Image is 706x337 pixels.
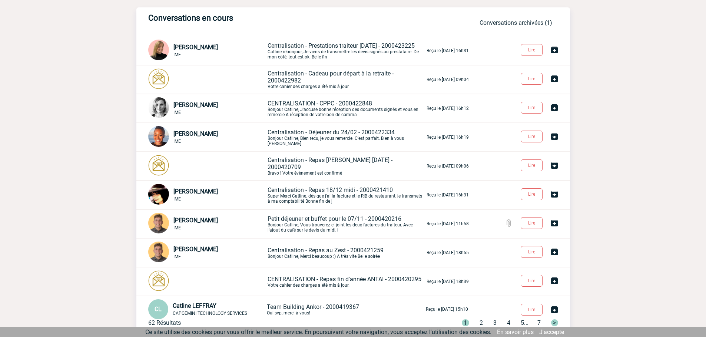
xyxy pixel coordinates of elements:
a: [PERSON_NAME] IME Centralisation - Prestations traiteur [DATE] - 2000423225Catline rebonjour, Je ... [148,47,469,54]
img: Archiver la conversation [550,276,559,285]
span: Catline LEFFRAY [173,302,216,309]
span: 2 [480,319,483,326]
span: 1 [462,319,469,326]
span: Centralisation - Cadeau pour départ à la retraite - 2000422982 [268,70,394,84]
a: [PERSON_NAME] IME CENTRALISATION - CPPC - 2000422848Bonjour Catline, J'accuse bonne réception des... [148,104,469,111]
span: 7 [537,319,541,326]
span: Petit déjeuner et buffet pour le 07/11 - 2000420216 [268,215,401,222]
p: Bonjour Catline, Merci beaucoup :) A très vite Belle soirée [268,247,425,259]
a: Lire [515,277,550,284]
img: Archiver la conversation [550,103,559,112]
span: Centralisation - Déjeuner du 24/02 - 2000422334 [268,129,395,136]
span: Ce site utilise des cookies pour vous offrir le meilleur service. En poursuivant votre navigation... [145,328,491,336]
p: Reçu le [DATE] 09h04 [427,77,469,82]
a: Lire [515,104,550,111]
img: 115098-1.png [148,242,169,262]
p: Catline rebonjour, Je viens de transmettre les devis signés au prestataire. De mon côté, tout est... [268,42,425,60]
a: Lire [515,161,550,168]
p: Reçu le [DATE] 09h06 [427,164,469,169]
div: Conversation privée : Client - Agence [148,299,265,319]
a: Lire [515,75,550,82]
button: Lire [521,188,543,200]
button: Lire [521,275,543,287]
button: Lire [521,159,543,171]
img: 101023-0.jpg [148,184,169,205]
a: CENTRALISATION - Repas fin d'année ANTAI - 2000420295Votre cahier des charges a été mis à jour. R... [148,277,469,284]
span: Team Building Ankor - 2000419367 [267,303,359,310]
a: Lire [515,190,550,197]
span: 5 [521,319,524,326]
span: Centralisation - Prestations traiteur [DATE] - 2000423225 [268,42,415,49]
button: Lire [521,44,543,56]
a: En savoir plus [497,328,534,336]
span: IME [173,139,181,144]
span: CAPGEMINI TECHNOLOGY SERVICES [173,311,247,316]
img: photonotifcontact.png [148,270,169,291]
div: Conversation privée : Client - Agence [148,270,266,293]
span: [PERSON_NAME] [173,130,218,137]
img: photonotifcontact.png [148,155,169,176]
img: 123865-0.jpg [148,126,169,147]
span: Centralisation - Repas 18/12 midi - 2000421410 [268,186,393,193]
span: CENTRALISATION - CPPC - 2000422848 [268,100,372,107]
button: Lire [521,304,543,316]
span: [PERSON_NAME] [173,246,218,253]
div: Conversation privée : Client - Agence [148,155,266,177]
span: Centralisation - Repas au Zest - 2000421259 [268,247,384,254]
p: Reçu le [DATE] 16h12 [427,106,469,111]
p: Reçu le [DATE] 15h10 [426,307,468,312]
p: Votre cahier des charges a été mis à jour. [268,70,425,89]
img: photonotifcontact.png [148,68,169,89]
img: Archiver la conversation [550,74,559,83]
div: Conversation privée : Client - Agence [148,242,266,264]
div: Conversation privée : Client - Agence [148,40,266,62]
img: Archiver la conversation [550,190,559,199]
span: IME [173,110,181,115]
a: Centralisation - Cadeau pour départ à la retraite - 2000422982Votre cahier des charges a été mis ... [148,75,469,82]
img: Archiver la conversation [550,219,559,228]
a: [PERSON_NAME] IME Centralisation - Déjeuner du 24/02 - 2000422334Bonjour Catline, Bien recu, je v... [148,133,469,140]
span: [PERSON_NAME] [173,188,218,195]
span: CENTRALISATION - Repas fin d'année ANTAI - 2000420295 [268,276,421,283]
span: 4 [507,319,510,326]
p: Bonjour Catline, Vous trouverez ci joint les deux factures du traiteur. Avec l'ajout du café sur ... [268,215,425,233]
div: Conversation privée : Client - Agence [148,184,266,206]
div: Conversation privée : Client - Agence [148,68,266,91]
button: Lire [521,73,543,85]
span: [PERSON_NAME] [173,44,218,51]
span: Centralisation - Repas [PERSON_NAME] [DATE] - 2000420709 [268,156,392,171]
button: Lire [521,131,543,142]
p: Bonjour Catline, Bien recu, je vous remercie. C'est parfait. Bien à vous [PERSON_NAME] [268,129,425,146]
p: Reçu le [DATE] 16h31 [427,48,469,53]
a: Centralisation - Repas [PERSON_NAME] [DATE] - 2000420709Bravo ! Votre évènement est confirmé Reçu... [148,162,469,169]
button: Lire [521,102,543,114]
a: Lire [515,248,550,255]
p: Reçu le [DATE] 11h58 [427,221,469,226]
button: Lire [521,246,543,258]
a: Lire [515,132,550,139]
p: Bonjour Catline, J'accuse bonne réception des documents signés et vous en remercie A réception de... [268,100,425,117]
p: Reçu le [DATE] 16h19 [427,135,469,140]
p: Votre cahier des charges a été mis à jour. [268,276,425,288]
a: [PERSON_NAME] IME Centralisation - Repas 18/12 midi - 2000421410Super Merci Catline. dès que j'ai... [148,191,469,198]
img: Archiver la conversation [550,132,559,141]
div: 62 Résultats [148,319,181,326]
span: IME [173,52,181,57]
a: CL Catline LEFFRAY CAPGEMINI TECHNOLOGY SERVICES Team Building Ankor - 2000419367Oui svp, merci à... [148,305,468,312]
img: 115098-1.png [148,213,169,233]
p: Super Merci Catline. dès que j'ai la facture et le RIB du restaurant, je transmets à ma comptabil... [268,186,425,204]
button: Lire [521,217,543,229]
img: Archiver la conversation [550,305,559,314]
a: Lire [515,46,550,53]
a: [PERSON_NAME] IME Petit déjeuner et buffet pour le 07/11 - 2000420216Bonjour Catline, Vous trouve... [148,220,469,227]
div: Conversation privée : Client - Agence [148,97,266,119]
p: Reçu le [DATE] 18h39 [427,279,469,284]
img: Archiver la conversation [550,247,559,256]
img: 103019-1.png [148,97,169,118]
p: Reçu le [DATE] 18h55 [427,250,469,255]
span: IME [173,225,181,230]
span: [PERSON_NAME] [173,101,218,108]
img: 131233-0.png [148,40,169,60]
span: IME [173,254,181,259]
span: CL [155,306,162,313]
